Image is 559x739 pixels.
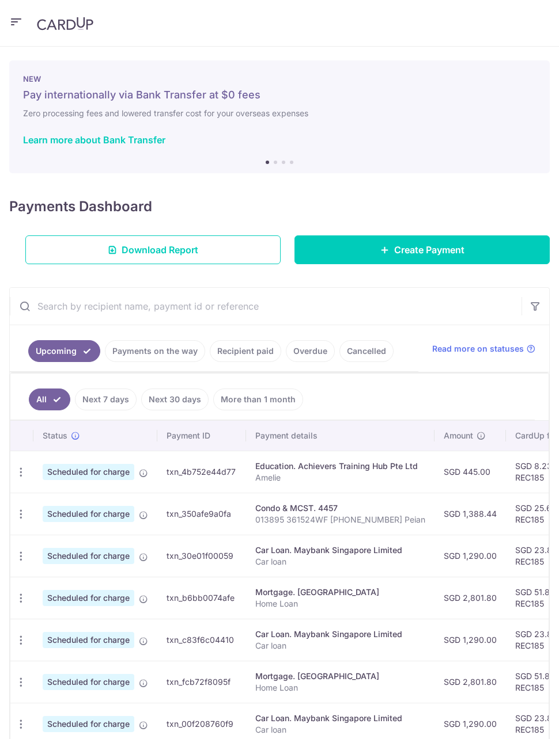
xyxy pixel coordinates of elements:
span: Scheduled for charge [43,716,134,732]
a: Payments on the way [105,340,205,362]
p: Car loan [255,724,425,736]
div: Car Loan. Maybank Singapore Limited [255,544,425,556]
h4: Payments Dashboard [9,196,152,217]
input: Search by recipient name, payment id or reference [10,288,522,325]
p: Home Loan [255,682,425,694]
span: Status [43,430,67,441]
th: Payment ID [157,421,246,451]
div: Car Loan. Maybank Singapore Limited [255,628,425,640]
img: CardUp [37,17,93,31]
p: Home Loan [255,598,425,610]
div: Education. Achievers Training Hub Pte Ltd [255,460,425,472]
h5: Pay internationally via Bank Transfer at $0 fees [23,88,536,102]
td: SGD 1,388.44 [435,493,506,535]
div: Condo & MCST. 4457 [255,502,425,514]
td: SGD 1,290.00 [435,535,506,577]
p: Car loan [255,556,425,567]
h6: Zero processing fees and lowered transfer cost for your overseas expenses [23,106,536,120]
div: Car Loan. Maybank Singapore Limited [255,713,425,724]
div: Mortgage. [GEOGRAPHIC_DATA] [255,586,425,598]
span: Scheduled for charge [43,464,134,480]
a: Overdue [286,340,335,362]
p: 013895 361524WF [PHONE_NUMBER] Peian [255,514,425,525]
a: Cancelled [339,340,394,362]
span: Scheduled for charge [43,548,134,564]
span: CardUp fee [515,430,559,441]
a: All [29,388,70,410]
td: txn_4b752e44d77 [157,451,246,493]
span: Scheduled for charge [43,506,134,522]
td: txn_350afe9a0fa [157,493,246,535]
span: Scheduled for charge [43,590,134,606]
span: Scheduled for charge [43,632,134,648]
span: Create Payment [394,243,464,257]
span: Read more on statuses [432,343,524,355]
a: Create Payment [294,235,550,264]
td: txn_30e01f00059 [157,535,246,577]
td: txn_fcb72f8095f [157,661,246,703]
a: Next 7 days [75,388,137,410]
a: Read more on statuses [432,343,535,355]
td: SGD 2,801.80 [435,661,506,703]
a: Next 30 days [141,388,209,410]
span: Amount [444,430,473,441]
td: SGD 2,801.80 [435,577,506,619]
a: Learn more about Bank Transfer [23,134,165,146]
p: Car loan [255,640,425,652]
span: Download Report [122,243,198,257]
div: Mortgage. [GEOGRAPHIC_DATA] [255,671,425,682]
td: txn_c83f6c04410 [157,619,246,661]
th: Payment details [246,421,435,451]
p: Amelie [255,472,425,483]
p: NEW [23,74,536,83]
a: Download Report [25,235,281,264]
a: More than 1 month [213,388,303,410]
a: Upcoming [28,340,100,362]
span: Scheduled for charge [43,674,134,690]
td: SGD 1,290.00 [435,619,506,661]
td: txn_b6bb0074afe [157,577,246,619]
a: Recipient paid [210,340,281,362]
td: SGD 445.00 [435,451,506,493]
